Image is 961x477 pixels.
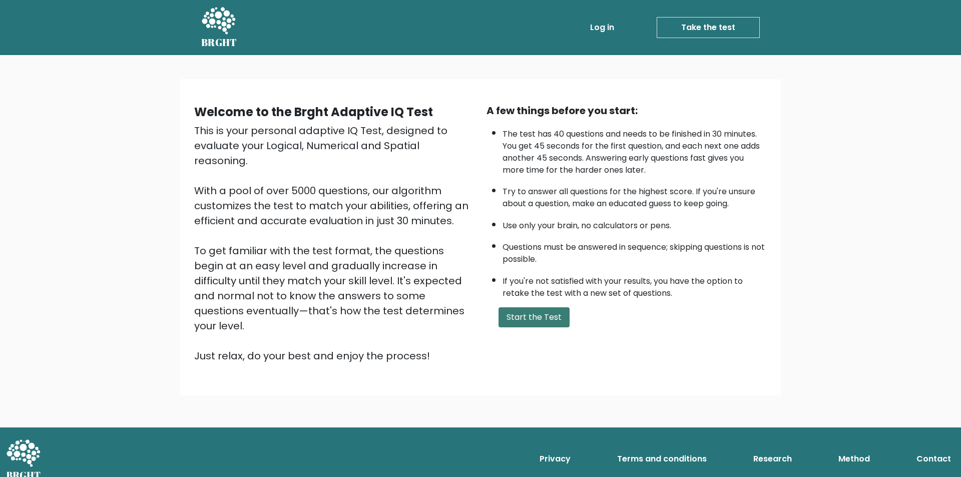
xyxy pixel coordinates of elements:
[613,449,711,469] a: Terms and conditions
[834,449,874,469] a: Method
[503,123,767,176] li: The test has 40 questions and needs to be finished in 30 minutes. You get 45 seconds for the firs...
[499,307,570,327] button: Start the Test
[201,4,237,51] a: BRGHT
[536,449,575,469] a: Privacy
[503,181,767,210] li: Try to answer all questions for the highest score. If you're unsure about a question, make an edu...
[503,236,767,265] li: Questions must be answered in sequence; skipping questions is not possible.
[201,37,237,49] h5: BRGHT
[194,104,433,120] b: Welcome to the Brght Adaptive IQ Test
[749,449,796,469] a: Research
[194,123,474,363] div: This is your personal adaptive IQ Test, designed to evaluate your Logical, Numerical and Spatial ...
[657,17,760,38] a: Take the test
[503,215,767,232] li: Use only your brain, no calculators or pens.
[912,449,955,469] a: Contact
[487,103,767,118] div: A few things before you start:
[586,18,618,38] a: Log in
[503,270,767,299] li: If you're not satisfied with your results, you have the option to retake the test with a new set ...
